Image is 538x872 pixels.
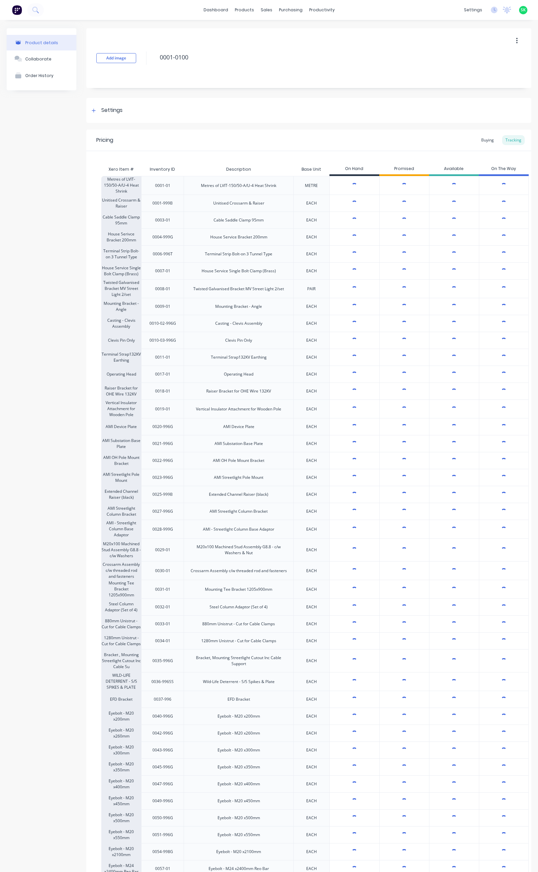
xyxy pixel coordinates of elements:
[218,713,260,719] div: Eyebolt - M20 x200mm
[153,251,173,257] div: 0006-996T
[257,5,276,15] div: sales
[306,696,317,702] div: EACH
[202,268,276,274] div: House Service Single Bolt Clamp (Brass)
[306,475,317,480] div: EACH
[101,435,141,452] div: AMI Substation Base Plate
[306,713,317,719] div: EACH
[306,217,317,223] div: EACH
[101,418,141,435] div: AMI Device Plate
[201,183,276,189] div: Metres of LVIT-150/50-A/U-4 Heat Shrink
[218,730,260,736] div: Eyebolt - M20 x260mm
[155,354,170,360] div: 0011-01
[155,268,170,274] div: 0007-01
[218,781,260,787] div: Eyebolt - M20 x400mm
[215,320,262,326] div: Casting - Clevis Assembly
[155,866,170,872] div: 0057-01
[210,234,267,240] div: House Service Bracket 200mm
[215,304,262,309] div: Mounting Bracket - Angle
[152,441,173,447] div: 0021-996G
[101,399,141,418] div: Vertical Insulator Attachment for Wooden Pole
[101,366,141,383] div: Operating Head
[152,200,173,206] div: 0001-999B
[213,200,264,206] div: Unitised Crossarm & Raiser
[155,586,170,592] div: 0031-01
[210,508,268,514] div: AMI Streetlight Column Bracket
[306,730,317,736] div: EACH
[101,809,141,826] div: Eyebolt - M20 x500mm
[155,217,170,223] div: 0003-01
[461,5,486,15] div: settings
[205,251,272,257] div: Terminal Strip Bolt-on 3 Tunnel Type
[306,371,317,377] div: EACH
[144,161,180,178] div: Inventory ID
[101,580,141,598] div: Mounting Tee Bracket 1205x900mm
[306,234,317,240] div: EACH
[101,649,141,672] div: Bracket , Mounting Streetlight Cutout Inc Cable Su
[101,106,123,115] div: Settings
[101,792,141,809] div: Eyebolt - M20 x450mm
[152,526,173,532] div: 0028-999G
[329,163,379,176] div: On Hand
[502,135,525,145] div: Tracking
[12,5,22,15] img: Factory
[296,161,326,178] div: Base Unit
[306,547,317,553] div: EACH
[155,406,170,412] div: 0019-01
[306,832,317,838] div: EACH
[201,638,276,644] div: 1280mm Unistrut - Cut for Cable Clamps
[101,725,141,741] div: Eyebolt - M20 x260mm
[155,568,170,574] div: 0030-01
[306,441,317,447] div: EACH
[101,691,141,708] div: EFD Bracket
[203,679,275,685] div: Wild-Life Deterrent - S/S Spikes & Plate
[214,217,264,223] div: Cable Saddle Clamp 95mm
[189,655,288,667] div: Bracket, Mounting Streetlight Cutout Inc Cable Support
[521,7,526,13] span: SK
[101,332,141,349] div: Clevis Pin Only
[101,315,141,332] div: Casting - Clevis Assembly
[203,526,274,532] div: AMI - Streetlight Column Base Adaptor
[276,5,306,15] div: purchasing
[215,441,263,447] div: AMI Substation Base Plate
[25,40,58,45] div: Product details
[155,547,170,553] div: 0029-01
[189,544,288,556] div: M20x100 Machined Stud Assembly G8.8 - c/w Washers & Nut
[152,832,173,838] div: 0051-996G
[306,491,317,497] div: EACH
[306,406,317,412] div: EACH
[7,67,76,84] button: Order History
[152,815,173,821] div: 0050-996G
[306,354,317,360] div: EACH
[149,337,176,343] div: 0010-03-996G
[305,183,318,189] div: METRE
[227,696,250,702] div: EFD Bracket
[152,849,173,855] div: 0054-998G
[306,320,317,326] div: EACH
[306,200,317,206] div: EACH
[101,486,141,503] div: Extended Channel Raiser (black)
[96,53,136,63] button: Add image
[193,286,284,292] div: Twisted Galvanised Bracket MV Street Light 2/set
[101,615,141,632] div: 880mm Unistrut - Cut for Cable Clamps
[101,758,141,775] div: Eyebolt - M20 x350mm
[152,458,173,464] div: 0022-996G
[101,163,141,176] div: Xero Item #
[101,349,141,366] div: Terminal Strap132KV Earthing
[25,56,51,61] div: Collaborate
[101,298,141,315] div: Mounting Bracket - Angle
[306,304,317,309] div: EACH
[306,764,317,770] div: EACH
[101,843,141,860] div: Eyebolt - M20 x2100mm
[306,849,317,855] div: EACH
[307,286,315,292] div: PAIR
[214,475,263,480] div: AMI Streetlight Pole Mount
[306,586,317,592] div: EACH
[101,520,141,538] div: AMI - Streetlight Column Base Adaptor
[224,371,253,377] div: Operating Head
[306,568,317,574] div: EACH
[191,568,287,574] div: Crossarm Assembly c/w threaded rod and fasteners
[210,604,268,610] div: Steel Column Adaptor (Set of 4)
[152,713,173,719] div: 0040-996G
[206,388,271,394] div: Raiser Bracket for OHE Wire 132KV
